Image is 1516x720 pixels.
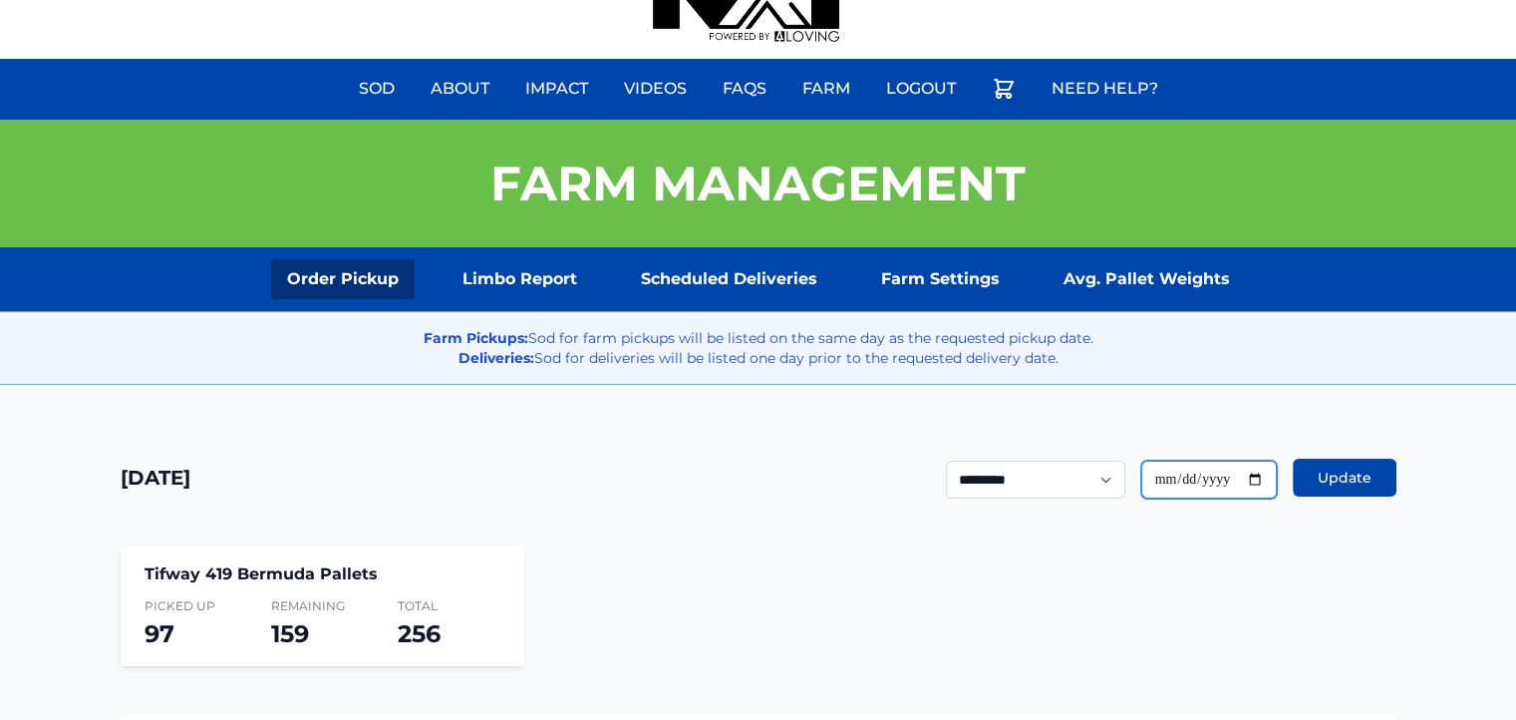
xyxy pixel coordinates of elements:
a: Need Help? [1040,65,1170,113]
a: About [419,65,501,113]
a: Videos [612,65,699,113]
span: Update [1318,468,1371,488]
a: Order Pickup [271,259,415,299]
h4: Tifway 419 Bermuda Pallets [145,562,500,586]
button: Update [1293,459,1396,497]
a: FAQs [711,65,778,113]
a: Farm Settings [865,259,1016,299]
a: Sod [347,65,407,113]
h1: [DATE] [121,464,190,492]
a: Scheduled Deliveries [625,259,833,299]
span: Picked Up [145,598,247,614]
a: Avg. Pallet Weights [1048,259,1246,299]
span: Remaining [271,598,374,614]
span: Total [398,598,500,614]
a: Limbo Report [447,259,593,299]
h1: Farm Management [490,160,1026,207]
a: Impact [513,65,600,113]
a: Logout [874,65,968,113]
span: 97 [145,619,174,648]
a: Farm [790,65,862,113]
strong: Deliveries: [458,349,534,367]
span: 256 [398,619,441,648]
span: 159 [271,619,309,648]
strong: Farm Pickups: [424,329,528,347]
